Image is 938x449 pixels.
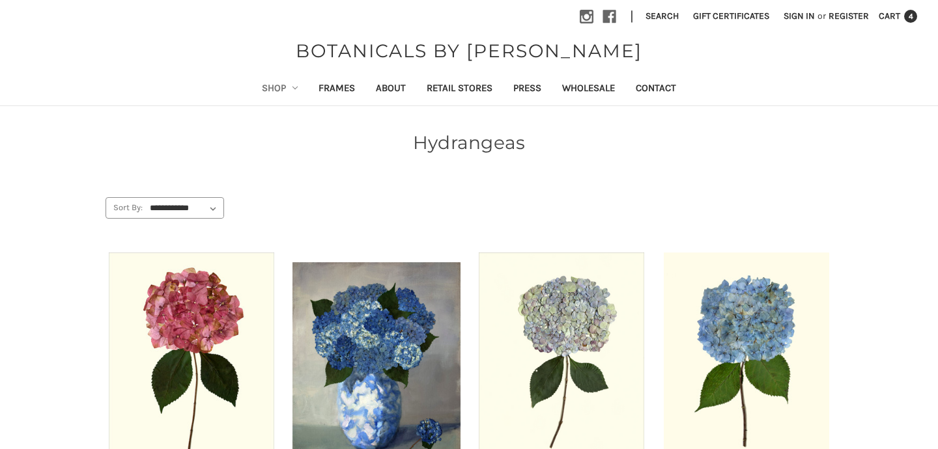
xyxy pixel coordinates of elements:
[365,74,416,105] a: About
[251,74,309,105] a: Shop
[879,10,900,21] span: Cart
[503,74,552,105] a: Press
[308,74,365,105] a: Frames
[625,74,687,105] a: Contact
[106,198,143,217] label: Sort By:
[416,74,503,105] a: Retail Stores
[106,129,832,156] h1: Hydrangeas
[289,37,649,64] a: BOTANICALS BY [PERSON_NAME]
[552,74,625,105] a: Wholesale
[904,10,917,23] span: 4
[625,7,638,27] li: |
[816,9,827,23] span: or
